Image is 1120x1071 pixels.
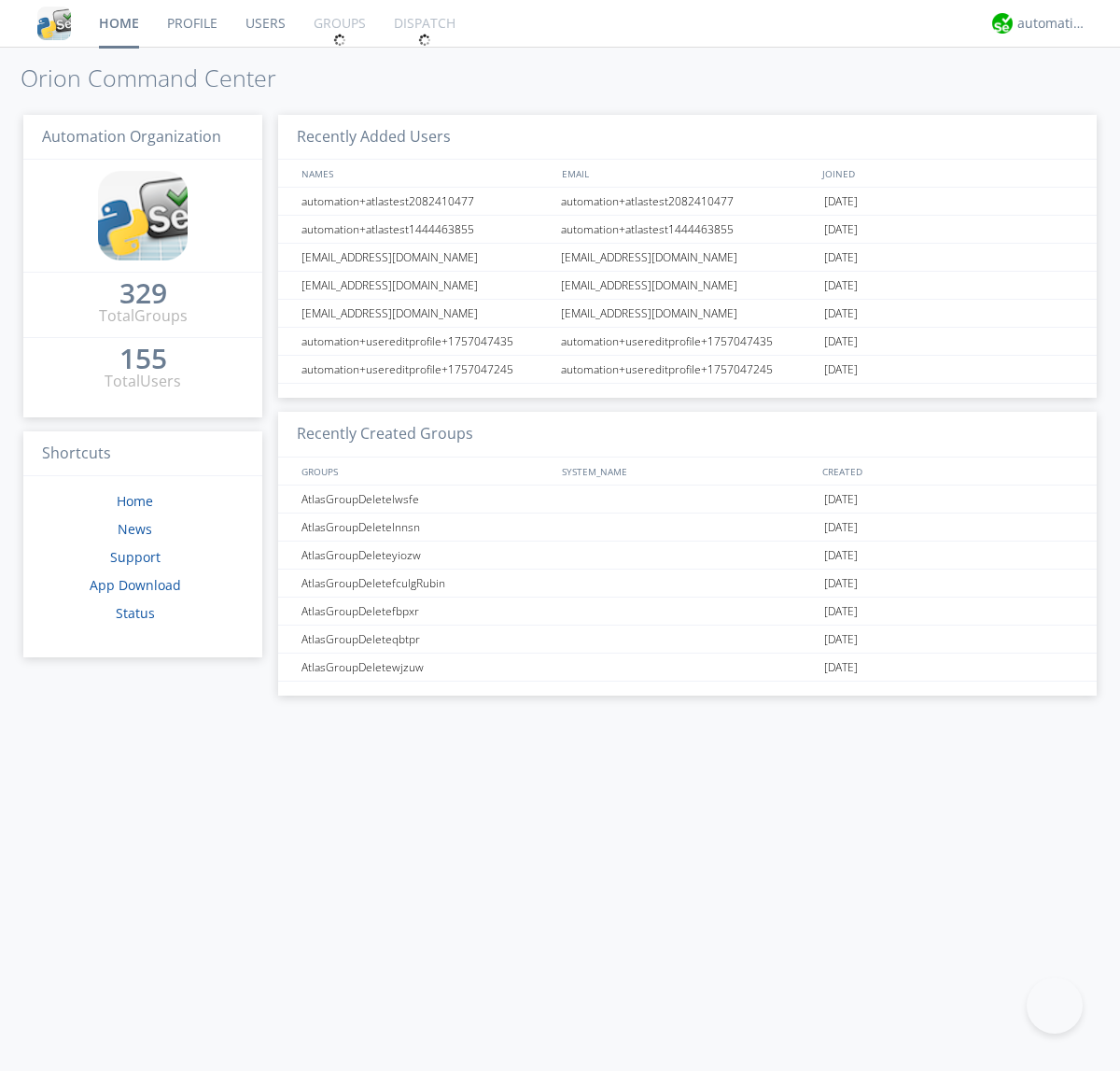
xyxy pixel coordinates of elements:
div: CREATED [818,458,1079,485]
span: [DATE] [824,300,858,328]
a: automation+atlastest2082410477automation+atlastest2082410477[DATE] [278,188,1097,216]
span: Automation Organization [42,126,221,147]
div: [EMAIL_ADDRESS][DOMAIN_NAME] [297,244,555,271]
span: [DATE] [824,598,858,626]
div: automation+usereditprofile+1757047245 [297,356,555,383]
a: AtlasGroupDeletefbpxr[DATE] [278,598,1097,626]
a: AtlasGroupDeletefculgRubin[DATE] [278,570,1097,598]
a: News [118,520,152,538]
span: [DATE] [824,272,858,300]
div: automation+atlas [1017,14,1087,33]
a: AtlasGroupDeleteqbtpr[DATE] [278,626,1097,654]
a: Home [117,492,153,510]
span: [DATE] [824,542,858,570]
div: AtlasGroupDeletewjzuw [297,654,555,681]
div: JOINED [818,160,1079,187]
div: NAMES [297,160,553,187]
div: AtlasGroupDeleteyiozw [297,542,555,569]
a: automation+atlastest1444463855automation+atlastest1444463855[DATE] [278,216,1097,244]
div: [EMAIL_ADDRESS][DOMAIN_NAME] [297,300,555,327]
a: automation+usereditprofile+1757047245automation+usereditprofile+1757047245[DATE] [278,356,1097,384]
iframe: Toggle Customer Support [1027,978,1083,1034]
a: App Download [90,576,181,594]
span: [DATE] [824,356,858,384]
div: automation+usereditprofile+1757047245 [556,356,819,383]
div: [EMAIL_ADDRESS][DOMAIN_NAME] [297,272,555,299]
div: EMAIL [557,160,818,187]
div: GROUPS [297,458,553,485]
span: [DATE] [824,570,858,598]
div: Total Groups [99,305,188,327]
img: cddb5a64eb264b2086981ab96f4c1ba7 [37,7,71,40]
div: AtlasGroupDeletefbpxr [297,598,555,625]
span: [DATE] [824,328,858,356]
div: AtlasGroupDeletefculgRubin [297,570,555,597]
div: [EMAIL_ADDRESS][DOMAIN_NAME] [556,300,819,327]
a: automation+usereditprofile+1757047435automation+usereditprofile+1757047435[DATE] [278,328,1097,356]
a: AtlasGroupDeletelwsfe[DATE] [278,486,1097,514]
div: SYSTEM_NAME [557,458,818,485]
a: [EMAIL_ADDRESS][DOMAIN_NAME][EMAIL_ADDRESS][DOMAIN_NAME][DATE] [278,272,1097,300]
a: [EMAIL_ADDRESS][DOMAIN_NAME][EMAIL_ADDRESS][DOMAIN_NAME][DATE] [278,244,1097,272]
div: automation+usereditprofile+1757047435 [556,328,819,355]
h3: Recently Created Groups [278,412,1097,458]
div: AtlasGroupDeletelwsfe [297,486,555,513]
a: AtlasGroupDeleteyiozw[DATE] [278,542,1097,570]
a: 329 [119,284,167,305]
span: [DATE] [824,244,858,272]
div: [EMAIL_ADDRESS][DOMAIN_NAME] [556,244,819,271]
div: [EMAIL_ADDRESS][DOMAIN_NAME] [556,272,819,299]
span: [DATE] [824,188,858,216]
a: Status [116,604,155,622]
div: 329 [119,284,167,303]
h3: Recently Added Users [278,115,1097,161]
a: AtlasGroupDeletewjzuw[DATE] [278,654,1097,682]
img: d2d01cd9b4174d08988066c6d424eccd [992,13,1013,34]
div: AtlasGroupDeletelnnsn [297,514,555,541]
div: automation+usereditprofile+1757047435 [297,328,555,355]
span: [DATE] [824,654,858,682]
div: automation+atlastest1444463855 [556,216,819,243]
div: automation+atlastest2082410477 [556,188,819,215]
div: Total Users [105,371,181,392]
div: automation+atlastest2082410477 [297,188,555,215]
img: cddb5a64eb264b2086981ab96f4c1ba7 [98,171,188,261]
a: 155 [119,349,167,371]
span: [DATE] [824,486,858,514]
a: AtlasGroupDeletelnnsn[DATE] [278,514,1097,542]
img: spin.svg [418,34,431,47]
a: Support [110,548,161,566]
div: 155 [119,349,167,368]
div: AtlasGroupDeleteqbtpr [297,626,555,653]
h3: Shortcuts [23,431,262,477]
a: [EMAIL_ADDRESS][DOMAIN_NAME][EMAIL_ADDRESS][DOMAIN_NAME][DATE] [278,300,1097,328]
img: spin.svg [333,34,346,47]
span: [DATE] [824,216,858,244]
span: [DATE] [824,626,858,654]
div: automation+atlastest1444463855 [297,216,555,243]
span: [DATE] [824,514,858,542]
